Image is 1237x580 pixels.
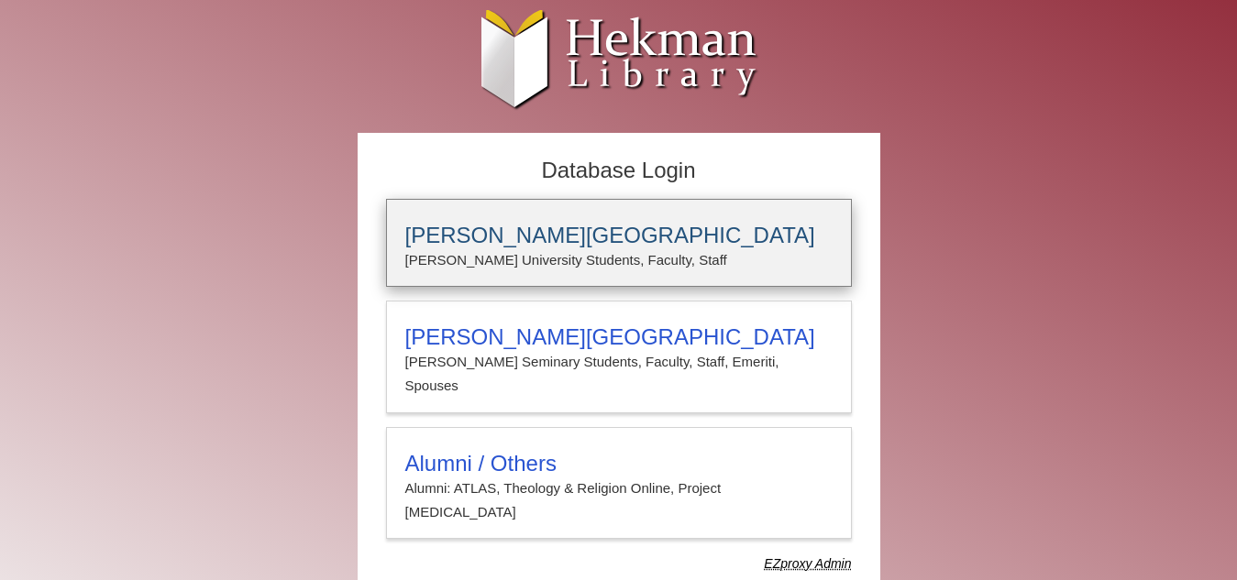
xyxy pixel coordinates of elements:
[405,223,833,248] h3: [PERSON_NAME][GEOGRAPHIC_DATA]
[405,451,833,525] summary: Alumni / OthersAlumni: ATLAS, Theology & Religion Online, Project [MEDICAL_DATA]
[405,350,833,399] p: [PERSON_NAME] Seminary Students, Faculty, Staff, Emeriti, Spouses
[764,556,851,571] dfn: Use Alumni login
[377,152,861,190] h2: Database Login
[386,199,852,287] a: [PERSON_NAME][GEOGRAPHIC_DATA][PERSON_NAME] University Students, Faculty, Staff
[405,476,833,525] p: Alumni: ATLAS, Theology & Religion Online, Project [MEDICAL_DATA]
[386,301,852,413] a: [PERSON_NAME][GEOGRAPHIC_DATA][PERSON_NAME] Seminary Students, Faculty, Staff, Emeriti, Spouses
[405,324,833,350] h3: [PERSON_NAME][GEOGRAPHIC_DATA]
[405,248,833,272] p: [PERSON_NAME] University Students, Faculty, Staff
[405,451,833,476] h3: Alumni / Others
